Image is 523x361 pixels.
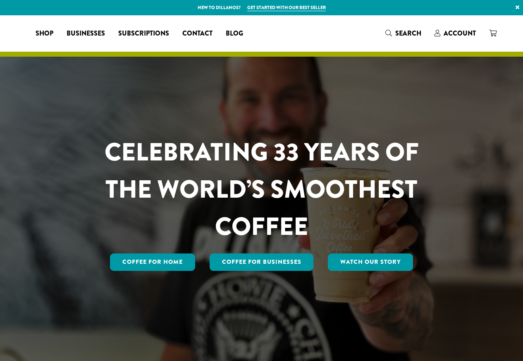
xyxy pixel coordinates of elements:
a: Search [379,26,428,40]
span: Blog [226,29,243,39]
span: Contact [182,29,213,39]
span: Businesses [67,29,105,39]
a: Get started with our best seller [247,4,326,11]
span: Search [395,29,421,38]
a: Watch Our Story [328,253,413,271]
span: Shop [36,29,53,39]
a: Coffee for Home [110,253,195,271]
a: Coffee For Businesses [210,253,314,271]
span: Subscriptions [118,29,169,39]
span: Account [444,29,476,38]
h1: CELEBRATING 33 YEARS OF THE WORLD’S SMOOTHEST COFFEE [80,134,443,245]
a: Shop [29,27,60,40]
